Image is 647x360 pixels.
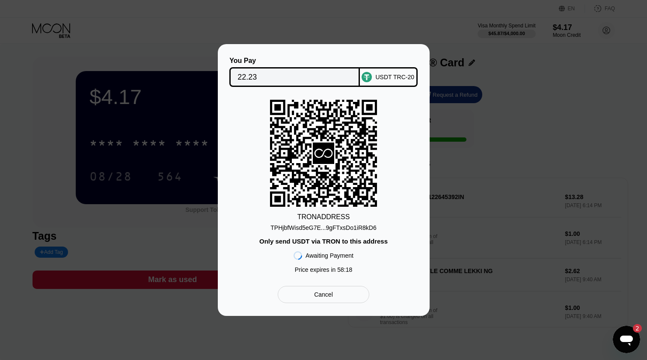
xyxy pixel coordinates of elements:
[270,221,376,231] div: TPHjbfWisd5eG7E...9gFTxsDo1iR8kD6
[229,57,360,65] div: You Pay
[295,266,353,273] div: Price expires in
[613,326,640,353] iframe: Button to launch messaging window, 2 unread messages
[297,213,350,221] div: TRON ADDRESS
[306,252,353,259] div: Awaiting Payment
[337,266,352,273] span: 58 : 18
[278,286,369,303] div: Cancel
[375,74,414,80] div: USDT TRC-20
[259,238,388,245] div: Only send USDT via TRON to this address
[231,57,417,87] div: You PayUSDT TRC-20
[314,291,333,298] div: Cancel
[625,324,642,333] iframe: Number of unread messages
[270,224,376,231] div: TPHjbfWisd5eG7E...9gFTxsDo1iR8kD6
